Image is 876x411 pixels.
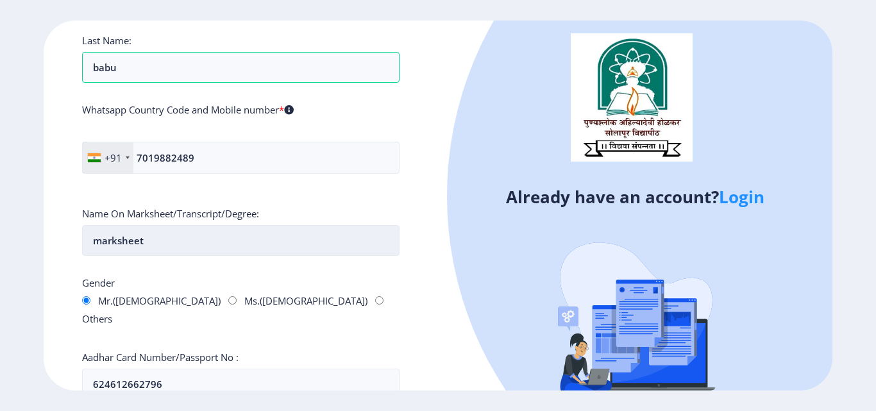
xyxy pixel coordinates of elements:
[244,294,367,307] label: Ms.([DEMOGRAPHIC_DATA])
[83,142,133,173] div: India (भारत): +91
[82,369,400,399] input: Adhar Card Number
[82,312,112,325] label: Others
[82,351,239,364] label: Aadhar Card Number/Passport No :
[98,294,221,307] label: Mr.([DEMOGRAPHIC_DATA])
[82,225,400,256] input: Name as per marksheet/transcript/degree
[571,33,693,162] img: logo
[82,52,400,83] input: Last Name
[719,185,764,208] a: Login
[82,276,115,289] label: Gender
[82,34,131,47] label: Last Name:
[448,187,823,207] h4: Already have an account?
[82,207,259,220] label: Name On Marksheet/Transcript/Degree:
[82,142,400,174] input: Mobile No
[105,151,122,164] div: +91
[82,103,294,116] label: Whatsapp Country Code and Mobile number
